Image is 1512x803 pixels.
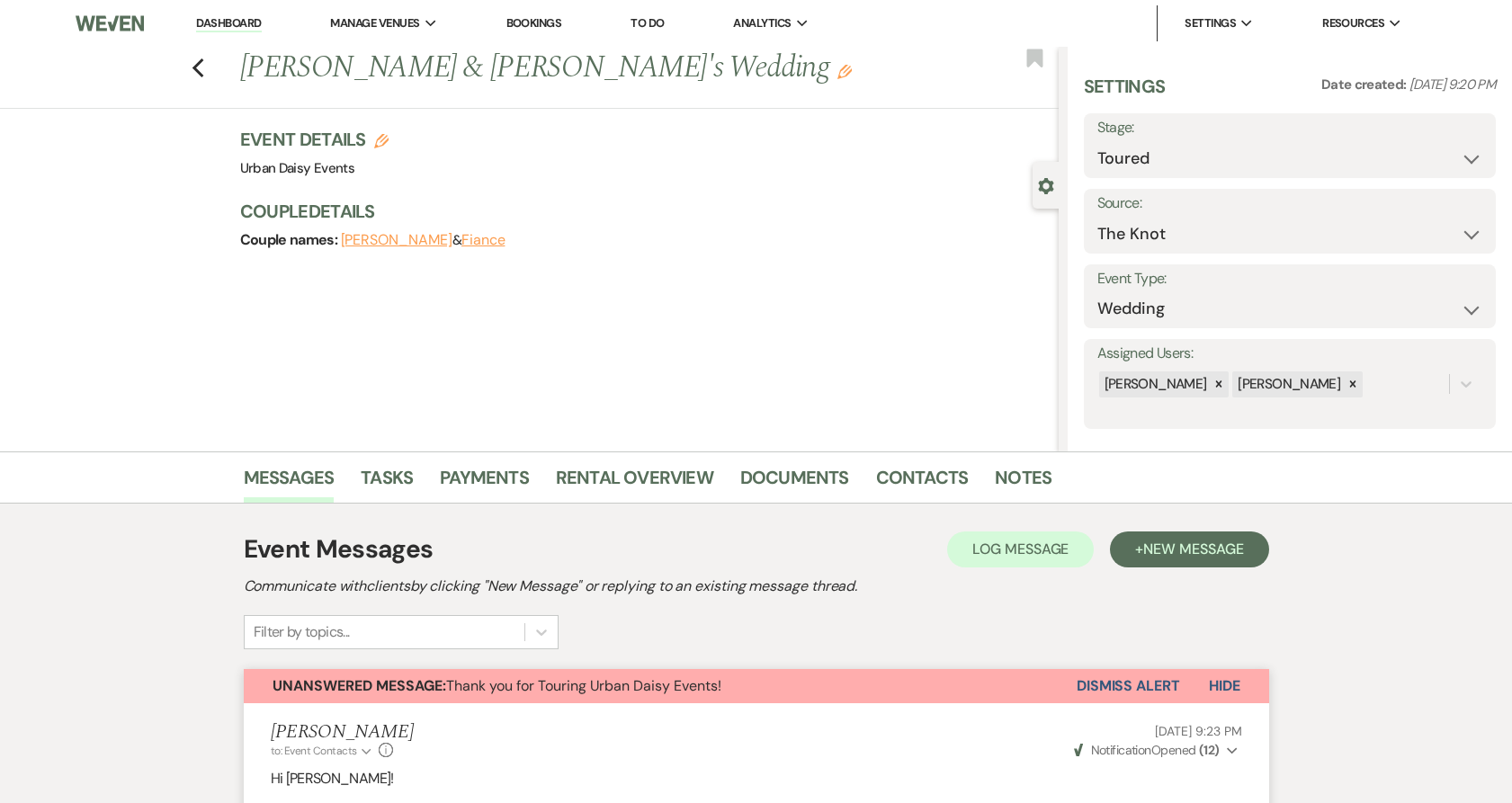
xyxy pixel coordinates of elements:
[1077,669,1180,703] button: Dismiss Alert
[244,669,1077,703] button: Unanswered Message:Thank you for Touring Urban Daisy Events!
[330,14,419,32] span: Manage Venues
[631,15,664,31] a: To Do
[240,199,1041,224] h3: Couple Details
[240,230,341,249] span: Couple names:
[1038,176,1054,193] button: Close lead details
[240,47,888,90] h1: [PERSON_NAME] & [PERSON_NAME]'s Wedding
[1097,115,1482,141] label: Stage:
[461,233,505,247] button: Fiance
[740,463,849,503] a: Documents
[556,463,713,503] a: Rental Overview
[1155,723,1241,739] span: [DATE] 9:23 PM
[972,540,1069,558] span: Log Message
[1097,266,1482,292] label: Event Type:
[244,463,335,503] a: Messages
[271,744,357,758] span: to: Event Contacts
[1322,14,1384,32] span: Resources
[1110,531,1268,567] button: +New Message
[254,621,350,643] div: Filter by topics...
[271,721,414,744] h5: [PERSON_NAME]
[1071,741,1241,760] button: NotificationOpened (12)
[1180,669,1269,703] button: Hide
[876,463,969,503] a: Contacts
[1074,742,1220,758] span: Opened
[273,676,721,695] span: Thank you for Touring Urban Daisy Events!
[1097,191,1482,217] label: Source:
[440,463,529,503] a: Payments
[76,4,144,42] img: Weven Logo
[1143,540,1243,558] span: New Message
[1084,74,1166,113] h3: Settings
[196,15,261,32] a: Dashboard
[1321,76,1409,94] span: Date created:
[271,743,374,759] button: to: Event Contacts
[341,233,452,247] button: [PERSON_NAME]
[240,127,389,152] h3: Event Details
[995,463,1051,503] a: Notes
[361,463,413,503] a: Tasks
[1185,14,1236,32] span: Settings
[1091,742,1151,758] span: Notification
[271,767,1242,790] p: Hi [PERSON_NAME]!
[1409,76,1496,94] span: [DATE] 9:20 PM
[837,63,852,79] button: Edit
[1209,676,1240,695] span: Hide
[733,14,791,32] span: Analytics
[244,531,434,568] h1: Event Messages
[273,676,446,695] strong: Unanswered Message:
[947,531,1094,567] button: Log Message
[1097,341,1482,367] label: Assigned Users:
[341,231,505,249] span: &
[1199,742,1220,758] strong: ( 12 )
[1099,371,1210,397] div: [PERSON_NAME]
[1232,371,1343,397] div: [PERSON_NAME]
[506,15,562,31] a: Bookings
[240,159,354,177] span: Urban Daisy Events
[244,575,1269,597] h2: Communicate with clients by clicking "New Message" or replying to an existing message thread.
